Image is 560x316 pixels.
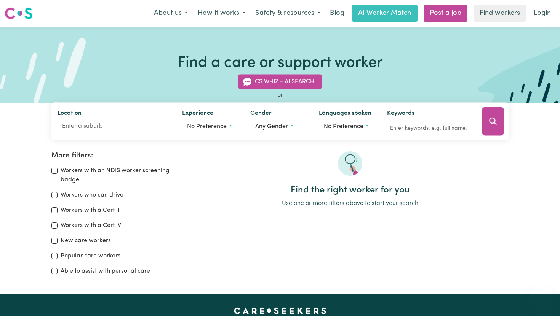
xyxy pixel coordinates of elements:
[61,166,182,184] label: Workers with an NDIS worker screening badge
[61,191,123,200] label: Workers who can drive
[61,251,120,260] label: Popular care workers
[387,109,414,119] label: Keywords
[250,5,325,21] button: Safety & resources
[238,75,322,89] button: CS Whiz - AI Search
[324,124,363,130] span: No preference
[61,267,150,276] label: Able to assist with personal care
[51,91,509,100] div: or
[61,206,121,215] label: Workers with a Cert III
[58,109,82,119] label: Location
[187,124,227,130] span: No preference
[5,6,33,20] img: Careseekers logo
[529,5,555,22] a: Login
[178,54,383,72] h1: Find a care or support worker
[482,107,504,136] button: Search
[61,221,121,230] label: Workers with a Cert IV
[250,109,272,119] label: Gender
[193,5,250,21] button: How it works
[387,122,471,134] input: Enter keywords, e.g. full name, interests
[51,151,182,160] h2: More filters:
[352,5,418,22] a: AI Worker Match
[424,5,467,22] a: Post a job
[149,5,193,21] button: About us
[234,308,326,314] a: Careseekers home page
[191,199,509,208] p: Use one or more filters above to start your search
[319,109,371,119] label: Languages spoken
[58,119,170,133] input: Enter a suburb
[319,119,375,134] button: Worker language preferences
[530,286,554,310] iframe: Button to launch messaging window
[182,119,238,134] button: Worker experience options
[5,5,33,22] a: Careseekers logo
[325,5,349,22] a: Blog
[182,109,213,119] label: Experience
[255,124,288,130] span: Any gender
[61,236,111,245] label: New care workers
[250,119,307,134] button: Worker gender preference
[474,5,526,22] a: Find workers
[191,185,509,196] h2: Find the right worker for you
